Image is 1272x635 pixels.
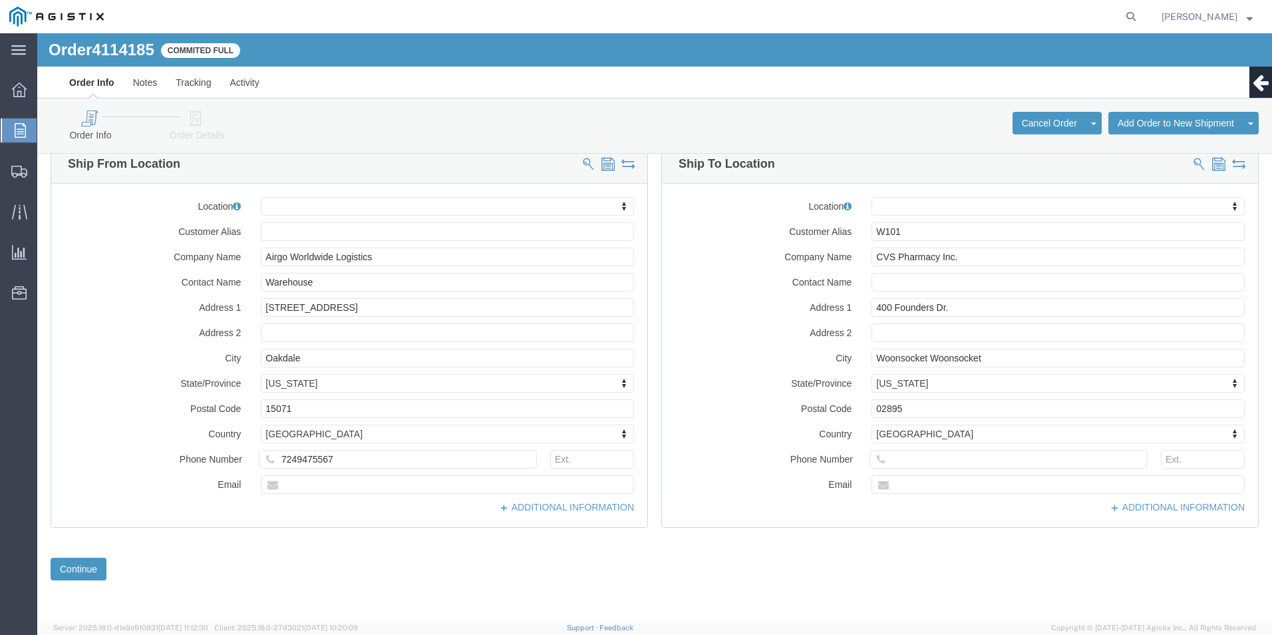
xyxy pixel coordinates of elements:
a: Support [567,624,600,632]
span: Scott Prince [1162,9,1237,24]
span: Client: 2025.18.0-27d3021 [214,624,358,632]
iframe: FS Legacy Container [37,33,1272,621]
img: logo [9,7,104,27]
span: [DATE] 11:12:30 [158,624,208,632]
span: Server: 2025.18.0-d1e9a510831 [53,624,208,632]
button: [PERSON_NAME] [1161,9,1253,25]
span: [DATE] 10:20:09 [304,624,358,632]
span: Copyright © [DATE]-[DATE] Agistix Inc., All Rights Reserved [1051,622,1256,634]
a: Feedback [599,624,633,632]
